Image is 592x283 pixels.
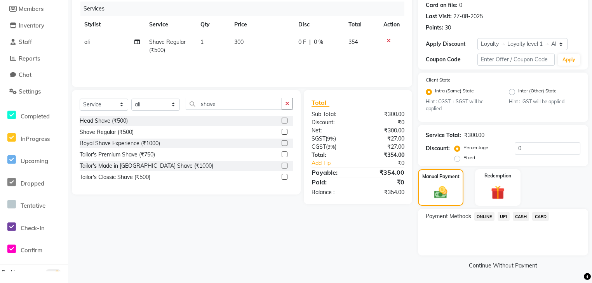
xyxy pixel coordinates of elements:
[358,110,410,118] div: ₹300.00
[463,144,488,151] label: Percentage
[2,21,66,30] a: Inventory
[306,151,358,159] div: Total:
[358,127,410,135] div: ₹300.00
[358,118,410,127] div: ₹0
[294,16,344,33] th: Disc
[367,159,410,167] div: ₹0
[327,144,335,150] span: 9%
[80,16,145,33] th: Stylist
[19,55,40,62] span: Reports
[19,22,44,29] span: Inventory
[358,168,410,177] div: ₹354.00
[230,16,294,33] th: Price
[21,135,50,142] span: InProgress
[327,135,334,142] span: 9%
[312,135,326,142] span: SGST
[2,269,23,275] span: Bookings
[358,143,410,151] div: ₹27.00
[2,54,66,63] a: Reports
[312,143,326,150] span: CGST
[2,87,66,96] a: Settings
[309,38,311,46] span: |
[145,16,195,33] th: Service
[80,128,134,136] div: Shave Regular (₹500)
[2,5,66,14] a: Members
[435,87,474,97] label: Intra (Same) State
[463,154,475,161] label: Fixed
[453,12,483,21] div: 27-08-2025
[84,38,90,45] span: ali
[314,38,323,46] span: 0 %
[430,185,451,200] img: _cash.svg
[445,24,451,32] div: 30
[358,151,410,159] div: ₹354.00
[422,173,460,180] label: Manual Payment
[80,162,213,170] div: Tailor's Made in [GEOGRAPHIC_DATA] Shave (₹1000)
[21,113,50,120] span: Completed
[426,131,461,139] div: Service Total:
[306,177,358,187] div: Paid:
[306,159,367,167] a: Add Tip
[484,172,511,179] label: Redemption
[196,16,230,33] th: Qty
[80,2,410,16] div: Services
[426,12,452,21] div: Last Visit:
[558,54,580,66] button: Apply
[80,151,155,159] div: Tailor's Premium Shave (₹750)
[426,76,451,83] label: Client State
[306,127,358,135] div: Net:
[21,224,45,232] span: Check-In
[21,202,45,209] span: Tentative
[80,173,150,181] div: Tailor's Classic Shave (₹500)
[234,38,244,45] span: 300
[21,247,42,254] span: Confirm
[426,144,450,153] div: Discount:
[426,40,477,48] div: Apply Discount
[80,117,128,125] div: Head Shave (₹500)
[477,54,555,66] input: Enter Offer / Coupon Code
[2,38,66,47] a: Staff
[420,262,587,270] a: Continue Without Payment
[358,135,410,143] div: ₹27.00
[306,168,358,177] div: Payable:
[426,98,497,113] small: Hint : CGST + SGST will be applied
[358,177,410,187] div: ₹0
[21,180,44,187] span: Dropped
[19,71,31,78] span: Chat
[149,38,186,54] span: Shave Regular (₹500)
[19,5,44,12] span: Members
[474,212,494,221] span: ONLINE
[186,98,282,110] input: Search or Scan
[306,188,358,196] div: Balance :
[298,38,306,46] span: 0 F
[518,87,557,97] label: Inter (Other) State
[459,1,462,9] div: 0
[509,98,580,105] small: Hint : IGST will be applied
[426,56,477,64] div: Coupon Code
[464,131,484,139] div: ₹300.00
[532,212,549,221] span: CARD
[358,188,410,196] div: ₹354.00
[426,1,458,9] div: Card on file:
[21,157,48,165] span: Upcoming
[344,16,379,33] th: Total
[80,139,160,148] div: Royal Shave Experience (₹1000)
[379,16,404,33] th: Action
[513,212,529,221] span: CASH
[306,143,358,151] div: ( )
[306,110,358,118] div: Sub Total:
[19,38,32,45] span: Staff
[2,71,66,80] a: Chat
[498,212,510,221] span: UPI
[312,99,329,107] span: Total
[487,184,509,201] img: _gift.svg
[19,88,41,95] span: Settings
[348,38,358,45] span: 354
[306,135,358,143] div: ( )
[426,24,443,32] div: Points:
[306,118,358,127] div: Discount:
[200,38,204,45] span: 1
[426,212,471,220] span: Payment Methods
